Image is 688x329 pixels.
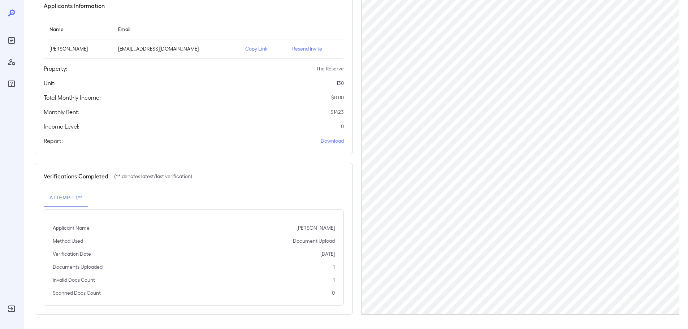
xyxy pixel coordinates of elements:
h5: Total Monthly Income: [44,93,101,102]
p: $ 0.00 [331,94,344,101]
h5: Verifications Completed [44,172,108,181]
th: Email [112,19,239,39]
h5: Unit: [44,79,56,87]
p: [EMAIL_ADDRESS][DOMAIN_NAME] [118,45,234,52]
p: (** denotes latest/last verification) [114,173,192,180]
p: 1 [333,263,335,270]
h5: Report: [44,137,63,145]
th: Name [44,19,112,39]
p: Copy Link [245,45,281,52]
div: Reports [6,35,17,46]
a: Download [321,137,344,144]
p: The Reserve [316,65,344,72]
p: 0 [332,289,335,296]
button: Attempt 1** [44,189,88,207]
p: [PERSON_NAME] [297,224,335,231]
h5: Income Level: [44,122,79,131]
p: 1 [333,276,335,283]
p: Invalid Docs Count [53,276,95,283]
p: [DATE] [320,250,335,257]
p: Document Upload [293,237,335,244]
p: 0 [341,123,344,130]
p: Method Used [53,237,83,244]
h5: Property: [44,64,68,73]
p: Applicant Name [53,224,90,231]
div: FAQ [6,78,17,90]
p: Resend Invite [292,45,338,52]
table: simple table [44,19,344,59]
h5: Applicants Information [44,1,105,10]
p: Verification Date [53,250,91,257]
p: 130 [336,79,344,87]
p: Scanned Docs Count [53,289,101,296]
p: $ 1423 [330,108,344,116]
p: Documents Uploaded [53,263,103,270]
div: Log Out [6,303,17,315]
h5: Monthly Rent: [44,108,79,116]
p: [PERSON_NAME] [49,45,107,52]
div: Manage Users [6,56,17,68]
